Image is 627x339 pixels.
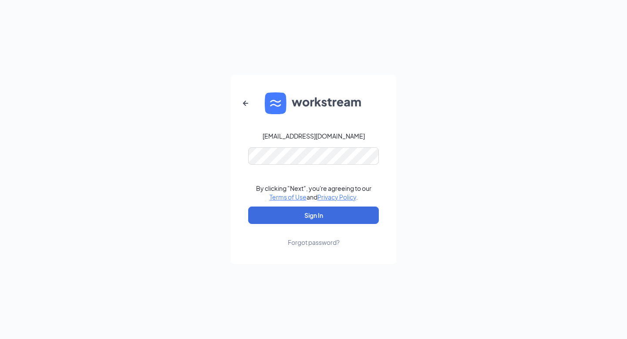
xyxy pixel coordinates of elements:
[256,184,371,201] div: By clicking "Next", you're agreeing to our and .
[240,98,251,108] svg: ArrowLeftNew
[288,224,340,247] a: Forgot password?
[288,238,340,247] div: Forgot password?
[317,193,356,201] a: Privacy Policy
[265,92,362,114] img: WS logo and Workstream text
[248,207,379,224] button: Sign In
[270,193,307,201] a: Terms of Use
[263,132,365,140] div: [EMAIL_ADDRESS][DOMAIN_NAME]
[235,93,256,114] button: ArrowLeftNew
